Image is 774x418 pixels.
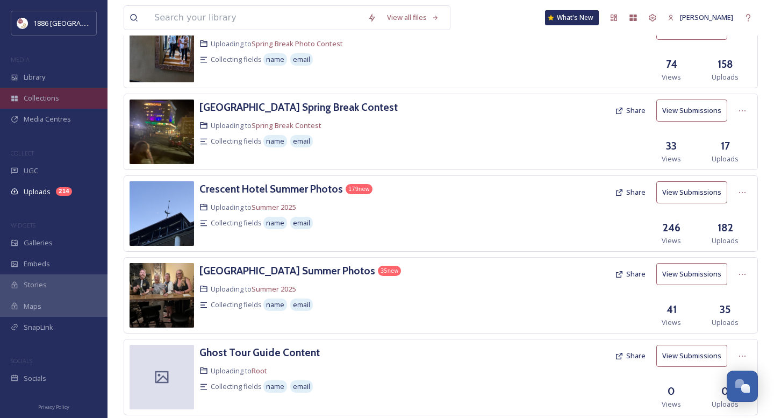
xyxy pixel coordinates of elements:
span: 1886 [GEOGRAPHIC_DATA] [33,18,118,28]
a: View Submissions [656,345,733,367]
div: 35 new [378,266,401,276]
img: Amygans06%40gmail.com-IMG_2832.jpeg [130,100,194,164]
a: View Submissions [656,181,733,203]
span: name [266,381,284,392]
a: View Submissions [656,263,733,285]
a: Privacy Policy [38,400,69,413]
a: Crescent Hotel Summer Photos [199,181,343,197]
h3: 33 [666,138,677,154]
span: COLLECT [11,149,34,157]
button: View Submissions [656,345,727,367]
span: Collecting fields [211,54,262,65]
span: Galleries [24,238,53,248]
span: Socials [24,373,46,384]
span: Stories [24,280,47,290]
span: Views [662,317,681,328]
span: name [266,218,284,228]
img: 8428c938-8cc6-411f-b53e-e38fe70f07d8.jpg [130,181,194,246]
span: WIDGETS [11,221,35,229]
h3: 0 [668,384,675,399]
span: email [293,136,310,146]
a: Summer 2025 [252,284,296,294]
span: MEDIA [11,55,30,63]
h3: [GEOGRAPHIC_DATA] Spring Break Contest [199,101,398,114]
a: [GEOGRAPHIC_DATA] Summer Photos [199,263,375,279]
span: email [293,300,310,310]
img: logos.png [17,18,28,29]
input: Search your library [149,6,362,30]
span: email [293,218,310,228]
span: Uploading to [211,202,296,212]
span: Uploads [712,154,739,164]
span: Views [662,72,681,82]
span: Collecting fields [211,136,262,146]
span: [PERSON_NAME] [680,12,733,22]
span: Views [662,236,681,246]
span: Privacy Policy [38,403,69,410]
button: Share [610,182,651,203]
img: ea421a56-711e-4a7a-bcc0-98ed7bd31b9a.jpg [130,18,194,82]
span: Uploads [712,72,739,82]
button: View Submissions [656,263,727,285]
button: Open Chat [727,371,758,402]
a: What's New [545,10,599,25]
span: email [293,54,310,65]
span: Uploads [712,317,739,328]
span: email [293,381,310,392]
span: SOCIALS [11,357,32,365]
a: Root [252,366,267,376]
span: Uploading to [211,121,321,131]
span: Views [662,399,681,409]
h3: Ghost Tour Guide Content [199,346,320,359]
div: 179 new [346,184,372,194]
a: Summer 2025 [252,202,296,212]
a: [GEOGRAPHIC_DATA] Spring Break Contest [199,100,398,115]
span: Uploading to [211,284,296,294]
span: Uploading to [211,366,267,376]
a: View all files [382,7,445,28]
h3: 74 [666,56,677,72]
img: d479e1a6-1f2e-4f23-b773-a2f4a59c5ade.jpg [130,263,194,328]
span: Uploading to [211,39,343,49]
span: Collecting fields [211,381,262,392]
a: Spring Break Contest [252,121,321,130]
span: Uploads [712,399,739,409]
h3: 41 [666,302,677,317]
span: Collecting fields [211,300,262,310]
span: name [266,54,284,65]
h3: [GEOGRAPHIC_DATA] Summer Photos [199,264,375,277]
a: [PERSON_NAME] [662,7,739,28]
span: Library [24,72,45,82]
h3: 17 [721,138,730,154]
h3: 0 [721,384,729,399]
span: Collections [24,93,59,103]
span: Views [662,154,681,164]
span: name [266,136,284,146]
button: View Submissions [656,181,727,203]
button: Share [610,264,651,285]
h3: 182 [718,220,733,236]
span: Uploads [712,236,739,246]
h3: Crescent Hotel Summer Photos [199,182,343,195]
a: Ghost Tour Guide Content [199,345,320,360]
span: name [266,300,284,310]
span: SnapLink [24,322,53,332]
button: View Submissions [656,100,727,122]
button: Share [610,100,651,121]
span: Collecting fields [211,218,262,228]
span: Embeds [24,259,50,269]
a: View Submissions [656,100,733,122]
a: Spring Break Photo Contest [252,39,343,48]
span: Maps [24,301,41,311]
div: 214 [56,187,72,196]
span: Uploads [24,187,51,197]
h3: 246 [663,220,680,236]
span: UGC [24,166,38,176]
